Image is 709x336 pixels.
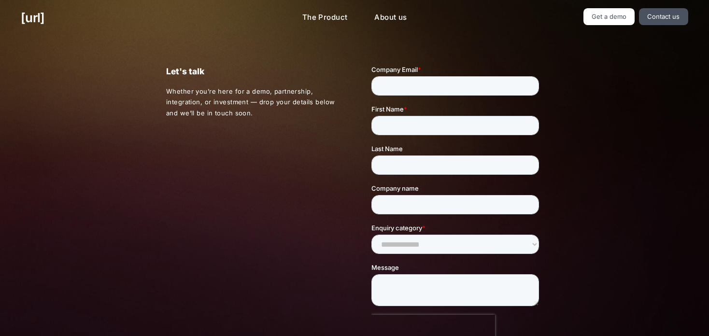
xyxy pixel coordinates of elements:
a: [URL] [21,8,44,27]
p: Let's talk [166,65,338,78]
a: The Product [295,8,355,27]
a: Get a demo [583,8,635,25]
a: About us [367,8,414,27]
p: Whether you’re here for a demo, partnership, integration, or investment — drop your details below... [166,86,338,119]
a: Contact us [639,8,688,25]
